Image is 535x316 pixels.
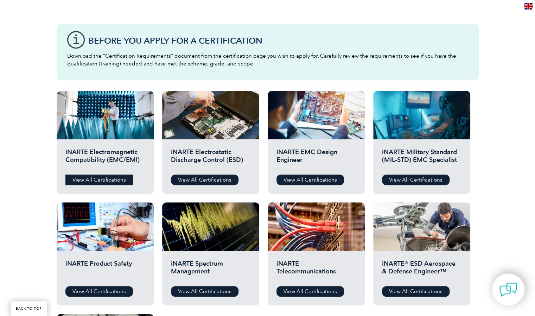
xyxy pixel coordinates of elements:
img: contact-chat.png [499,281,517,298]
h2: iNARTE Electromagnetic Compatibility (EMC/EMI) [65,148,145,169]
a: View All Certifications [276,286,344,297]
img: en [524,3,533,10]
a: View All Certifications [171,286,238,297]
a: View All Certifications [65,175,133,185]
h2: iNARTE Product Safety [65,260,145,281]
a: View All Certifications [171,175,238,185]
p: Download the “Certification Requirements” document from the certification page you wish to apply ... [67,52,468,68]
h2: iNARTE EMC Design Engineer [276,148,356,169]
h3: Before You Apply For a Certification [88,36,468,45]
h2: iNARTE® ESD Aerospace & Defense Engineer™ [382,260,461,281]
a: View All Certifications [276,175,344,185]
h2: iNARTE Telecommunications [276,260,356,281]
a: View All Certifications [382,286,450,297]
a: BACK TO TOP [11,301,47,316]
h2: iNARTE Spectrum Management [171,260,250,281]
a: View All Certifications [65,286,133,297]
h2: iNARTE Military Standard (MIL-STD) EMC Specialist [382,148,461,169]
a: View All Certifications [382,175,450,185]
h2: iNARTE Electrostatic Discharge Control (ESD) [171,148,250,169]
